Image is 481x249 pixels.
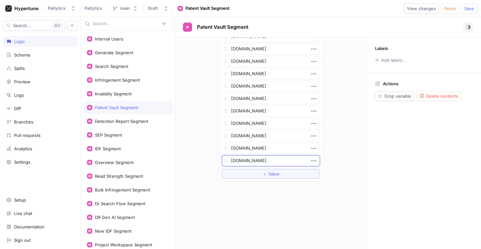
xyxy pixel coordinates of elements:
span: Save [464,7,474,10]
a: Documentation [3,221,78,232]
div: Dr Search Flow Segment [95,201,145,206]
div: Patent Vault Segment [95,105,138,110]
button: Save [461,3,477,14]
button: Delete contents [417,91,461,101]
span: Reset [444,7,456,10]
button: Search...K [3,20,65,31]
div: Add labels... [381,58,406,62]
textarea: [DOMAIN_NAME] [222,143,320,154]
textarea: [DOMAIN_NAME] [222,93,320,104]
button: Drop variable [375,91,414,101]
div: IDF Segment [95,146,121,151]
span: Delete contents [426,94,458,98]
div: Settings [14,159,30,165]
div: Live chat [14,211,32,216]
div: Invalidity Segment [95,91,132,96]
div: Documentation [14,224,45,229]
div: Logic [14,39,25,44]
div: Diff [14,106,21,111]
button: ＋Value [222,169,320,179]
span: View changes [407,7,436,10]
button: View changes [404,3,439,14]
textarea: [DOMAIN_NAME] [222,118,320,129]
div: Infringement Segment [95,77,140,83]
div: SEP Segment [95,132,122,138]
input: Search... [93,21,159,27]
div: Pull requests [14,133,41,138]
div: Generate Segment [95,50,133,55]
textarea: [DOMAIN_NAME] [222,68,320,79]
span: Patent Vault Segment [197,25,248,30]
div: Internal Users [95,36,123,41]
div: Setup [14,197,26,203]
div: Bulk Infringement Segment [95,187,150,192]
button: Add labels... [373,56,408,64]
p: Labels [375,46,388,51]
p: Actions [383,81,399,86]
div: Analytics [14,146,32,151]
div: New IDF Segment [95,228,132,234]
span: Value [268,172,279,176]
div: Patlytics [48,6,65,11]
textarea: [DOMAIN_NAME] [222,56,320,67]
div: Project Workspace Segment [95,242,152,247]
div: Preview [14,79,30,84]
span: Patlytics [84,6,102,10]
div: Logs [14,92,24,98]
div: Overview Segment [95,160,134,165]
button: main [110,3,140,14]
textarea: [DOMAIN_NAME] [222,43,320,55]
div: Draft [148,6,158,11]
div: Splits [14,66,25,71]
div: Schema [14,52,30,58]
div: main [120,6,130,11]
div: K [52,22,62,29]
div: Read Strength Segment [95,174,143,179]
textarea: [DOMAIN_NAME] [222,130,320,141]
div: Sign out [14,238,31,243]
span: Search... [13,24,31,27]
textarea: [DOMAIN_NAME] [222,81,320,92]
div: Patent Vault Segment [186,5,230,12]
button: Draft [145,3,171,14]
button: Patlytics [45,3,79,14]
textarea: [DOMAIN_NAME] [222,106,320,117]
div: DR Gen AI Segment [95,215,135,220]
div: Branches [14,119,33,124]
button: Reset [441,3,459,14]
textarea: [PERSON_NAME][EMAIL_ADDRESS][PERSON_NAME][DOMAIN_NAME] [222,155,320,166]
span: ＋ [262,172,267,176]
span: Drop variable [384,94,411,98]
div: Detection Report Segment [95,119,148,124]
div: Search Segment [95,64,128,69]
